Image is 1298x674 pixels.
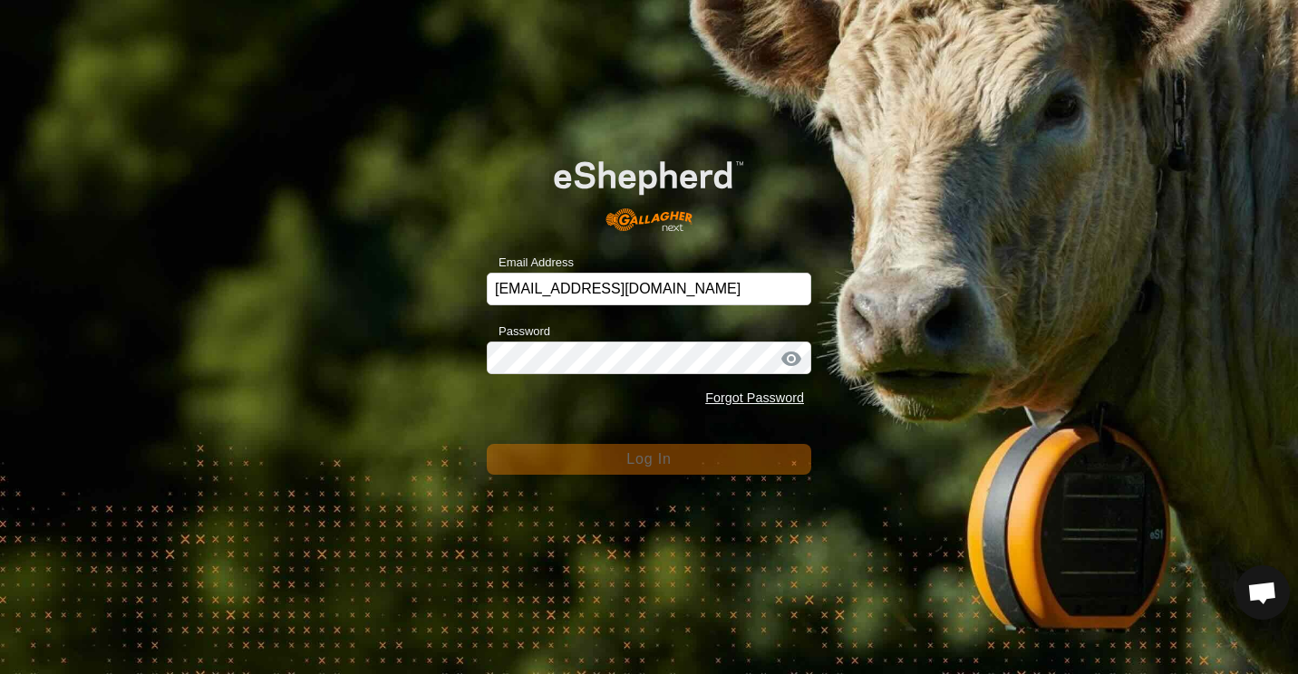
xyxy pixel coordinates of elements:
[1235,565,1290,620] a: Open chat
[705,390,804,405] a: Forgot Password
[487,273,811,305] input: Email Address
[519,134,779,245] img: E-shepherd Logo
[487,254,574,272] label: Email Address
[487,444,811,475] button: Log In
[487,323,550,341] label: Password
[626,451,671,467] span: Log In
